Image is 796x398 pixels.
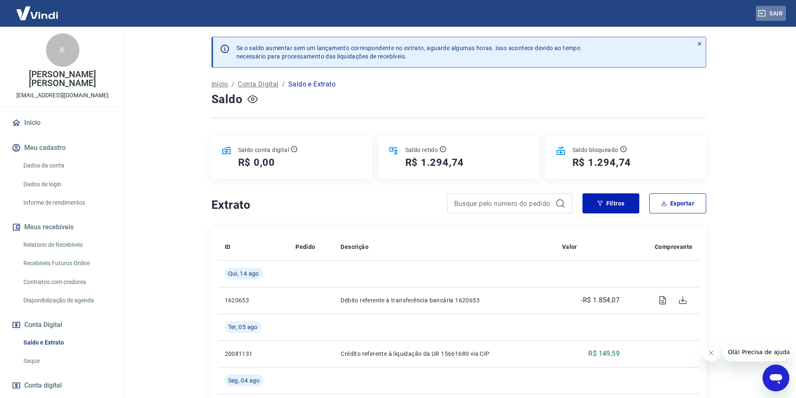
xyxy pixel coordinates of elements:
[454,197,552,210] input: Busque pelo número do pedido
[10,316,115,334] button: Conta Digital
[7,70,118,88] p: [PERSON_NAME] [PERSON_NAME]
[582,193,639,213] button: Filtros
[282,79,285,89] p: /
[673,290,693,310] span: Download
[5,6,70,13] span: Olá! Precisa de ajuda?
[211,79,228,89] a: Início
[649,193,706,213] button: Exportar
[10,218,115,236] button: Meus recebíveis
[405,146,438,154] p: Saldo retido
[572,146,618,154] p: Saldo bloqueado
[562,243,577,251] p: Valor
[10,0,64,26] img: Vindi
[581,295,620,305] p: -R$ 1.854,07
[20,236,115,254] a: Relatório de Recebíveis
[756,6,786,21] button: Sair
[16,91,109,100] p: [EMAIL_ADDRESS][DOMAIN_NAME]
[20,176,115,193] a: Dados de login
[295,243,315,251] p: Pedido
[588,349,620,359] p: R$ 149,59
[20,292,115,309] a: Disponibilização de agenda
[20,352,115,370] a: Saque
[341,243,369,251] p: Descrição
[653,290,673,310] span: Visualizar
[341,296,548,304] p: Débito referente à transferência bancária 1620653
[231,79,234,89] p: /
[238,79,278,89] a: Conta Digital
[10,114,115,132] a: Início
[228,269,259,278] span: Qui, 14 ago
[20,334,115,351] a: Saldo e Extrato
[655,243,692,251] p: Comprovante
[211,197,437,213] h4: Extrato
[225,350,282,358] p: 20081131
[211,91,243,108] h4: Saldo
[237,44,581,61] p: Se o saldo aumentar sem um lançamento correspondente no extrato, aguarde algumas horas. Isso acon...
[10,139,115,157] button: Meu cadastro
[20,194,115,211] a: Informe de rendimentos
[10,376,115,395] a: Conta digital
[20,255,115,272] a: Recebíveis Futuros Online
[228,323,258,331] span: Ter, 05 ago
[24,380,62,391] span: Conta digital
[572,156,631,169] h5: R$ 1.294,74
[723,343,789,361] iframe: Mensagem da empresa
[225,296,282,304] p: 1620653
[763,365,789,391] iframe: Botão para abrir a janela de mensagens
[20,274,115,291] a: Contratos com credores
[46,33,79,67] div: K
[225,243,231,251] p: ID
[288,79,336,89] p: Saldo e Extrato
[703,345,720,361] iframe: Fechar mensagem
[341,350,548,358] p: Crédito referente à liquidação da UR 15661680 via CIP
[405,156,464,169] h5: R$ 1.294,74
[238,156,275,169] h5: R$ 0,00
[20,157,115,174] a: Dados da conta
[228,376,260,385] span: Seg, 04 ago
[238,146,290,154] p: Saldo conta digital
